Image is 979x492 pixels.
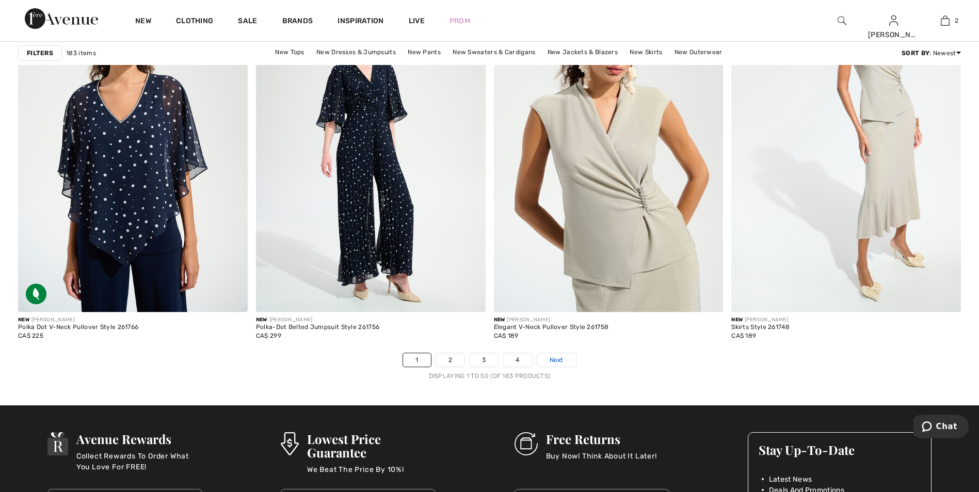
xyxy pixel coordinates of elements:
img: Avenue Rewards [47,432,68,455]
div: Polka Dot V-Neck Pullover Style 261766 [18,324,138,331]
div: [PERSON_NAME] [256,316,379,324]
a: 3 [470,353,498,367]
p: Collect Rewards To Order What You Love For FREE! [76,451,202,471]
span: Next [550,355,564,365]
a: Next [537,353,576,367]
iframe: Opens a widget where you can chat to one of our agents [913,415,969,440]
a: 2 [920,14,970,27]
img: Free Returns [515,432,538,455]
span: New [731,317,743,323]
p: Buy Now! Think About It Later! [546,451,657,471]
p: We Beat The Price By 10%! [307,464,436,485]
a: Clothing [176,17,213,27]
div: Polka-Dot Belted Jumpsuit Style 261756 [256,324,379,331]
img: search the website [838,14,846,27]
a: 4 [503,353,532,367]
a: New Sweaters & Cardigans [447,45,540,59]
a: Brands [282,17,313,27]
h3: Lowest Price Guarantee [307,432,436,459]
div: [PERSON_NAME] [868,29,919,40]
span: 2 [955,16,958,25]
a: New Tops [270,45,309,59]
span: CA$ 225 [18,332,43,339]
a: New Jackets & Blazers [542,45,623,59]
div: Skirts Style 261748 [731,324,790,331]
a: New Pants [403,45,446,59]
span: 183 items [66,48,96,58]
img: My Info [889,14,898,27]
span: New [18,317,29,323]
strong: Sort By [902,50,929,57]
img: 1ère Avenue [25,8,98,29]
div: [PERSON_NAME] [494,316,609,324]
span: New [256,317,267,323]
img: Sustainable Fabric [26,284,46,304]
h3: Free Returns [546,432,657,446]
h3: Avenue Rewards [76,432,202,446]
strong: Filters [27,48,53,58]
span: Latest News [769,474,812,485]
div: [PERSON_NAME] [731,316,790,324]
a: New Skirts [624,45,667,59]
img: My Bag [941,14,950,27]
a: New Outerwear [669,45,728,59]
a: Live [409,15,425,26]
div: [PERSON_NAME] [18,316,138,324]
a: 1 [403,353,430,367]
span: CA$ 299 [256,332,281,339]
a: Prom [450,15,470,26]
a: 2 [436,353,464,367]
span: CA$ 189 [494,332,519,339]
a: Sign In [889,15,898,25]
a: Sale [238,17,257,27]
span: Inspiration [338,17,383,27]
a: New [135,17,151,27]
div: Displaying 1 to 50 (of 183 products) [18,371,961,381]
div: : Newest [902,48,961,58]
nav: Page navigation [18,353,961,381]
h3: Stay Up-To-Date [759,443,921,456]
a: New Dresses & Jumpsuits [311,45,401,59]
span: New [494,317,505,323]
span: CA$ 189 [731,332,756,339]
img: Lowest Price Guarantee [281,432,298,455]
div: Elegant V-Neck Pullover Style 261758 [494,324,609,331]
